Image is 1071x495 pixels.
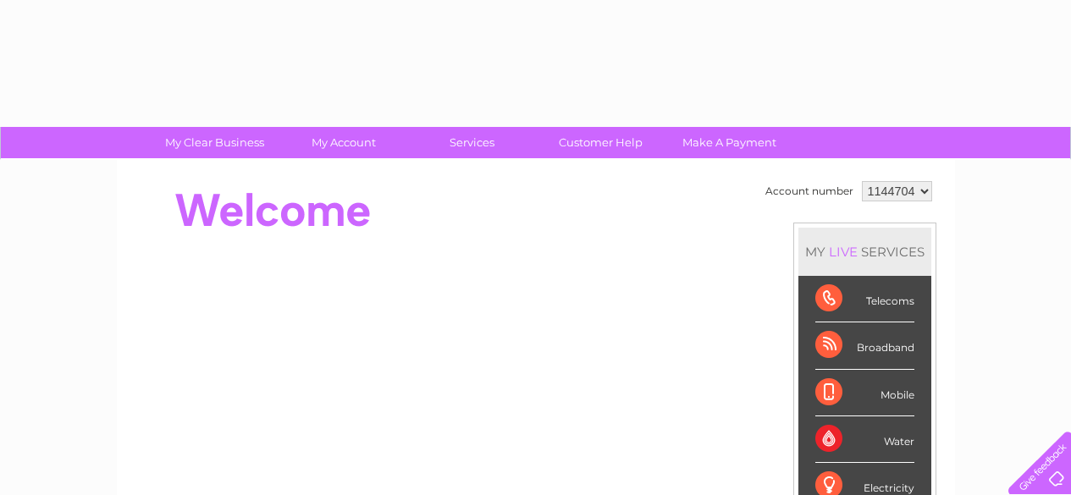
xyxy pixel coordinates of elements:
[145,127,284,158] a: My Clear Business
[761,177,858,206] td: Account number
[815,322,914,369] div: Broadband
[815,276,914,322] div: Telecoms
[402,127,542,158] a: Services
[798,228,931,276] div: MY SERVICES
[825,244,861,260] div: LIVE
[815,370,914,416] div: Mobile
[531,127,671,158] a: Customer Help
[660,127,799,158] a: Make A Payment
[273,127,413,158] a: My Account
[815,416,914,463] div: Water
